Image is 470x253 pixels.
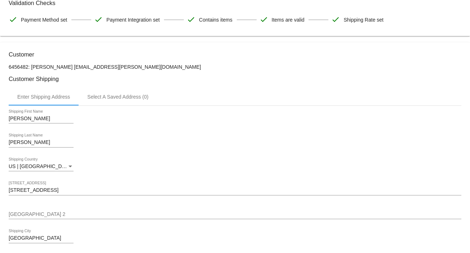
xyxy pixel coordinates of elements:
span: Payment Method set [21,12,67,27]
input: Shipping Street 1 [9,188,461,193]
mat-icon: check [260,15,268,24]
mat-icon: check [187,15,195,24]
mat-icon: check [331,15,340,24]
mat-icon: check [9,15,17,24]
h3: Customer [9,51,461,58]
span: Payment Integration set [106,12,160,27]
span: Shipping Rate set [343,12,383,27]
span: US | [GEOGRAPHIC_DATA] [9,163,72,169]
input: Shipping First Name [9,116,74,122]
input: Shipping City [9,235,74,241]
input: Shipping Last Name [9,140,74,145]
div: Select A Saved Address (0) [87,94,148,100]
div: Enter Shipping Address [17,94,70,100]
p: 6456482: [PERSON_NAME] [EMAIL_ADDRESS][PERSON_NAME][DOMAIN_NAME] [9,64,461,70]
span: Items are valid [272,12,305,27]
mat-select: Shipping Country [9,164,74,170]
mat-icon: check [94,15,103,24]
span: Contains items [199,12,232,27]
h3: Customer Shipping [9,76,461,82]
input: Shipping Street 2 [9,212,461,217]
